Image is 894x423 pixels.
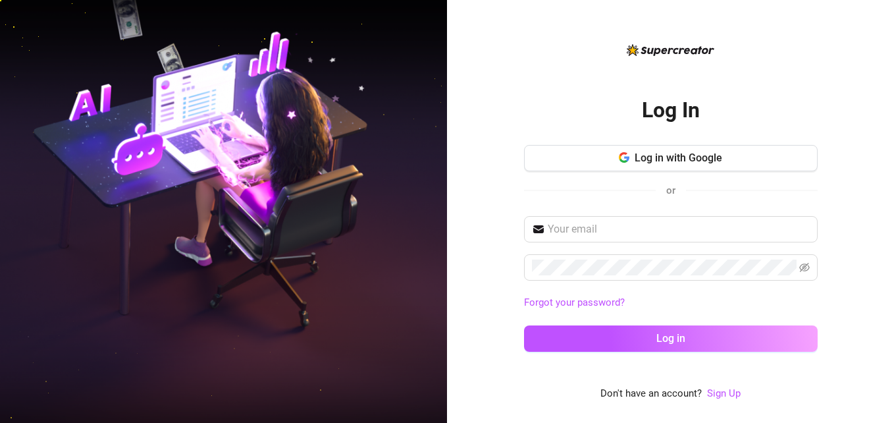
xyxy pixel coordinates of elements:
span: Log in with Google [635,152,722,164]
button: Log in [524,325,818,352]
span: or [666,184,675,196]
a: Sign Up [707,386,741,402]
img: logo-BBDzfeDw.svg [627,44,714,56]
span: eye-invisible [799,262,810,273]
a: Forgot your password? [524,295,818,311]
a: Sign Up [707,387,741,399]
span: Log in [656,332,685,345]
button: Log in with Google [524,145,818,171]
input: Your email [548,221,810,237]
a: Forgot your password? [524,296,625,308]
h2: Log In [642,97,700,124]
span: Don't have an account? [600,386,702,402]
